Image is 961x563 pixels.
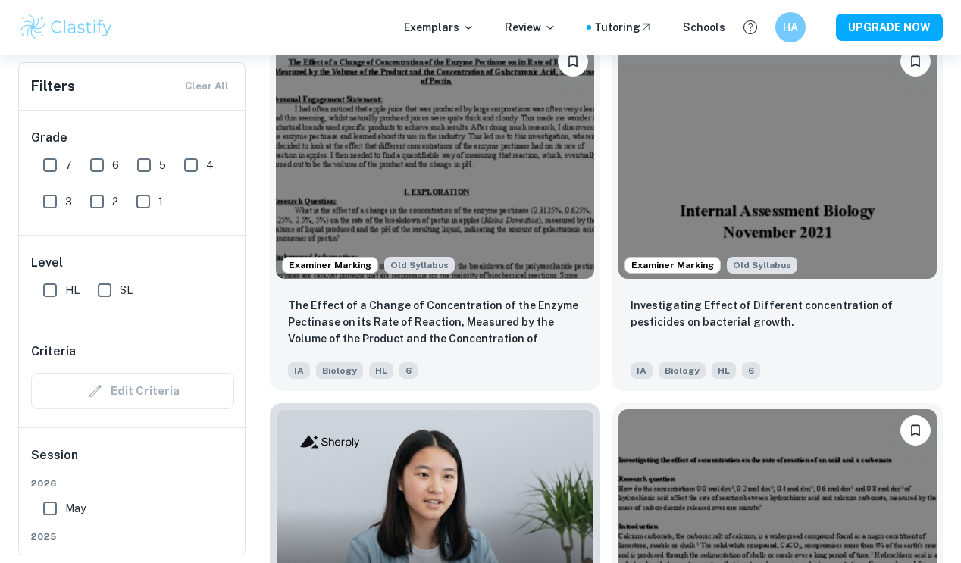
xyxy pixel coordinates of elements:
[112,157,119,174] span: 6
[31,342,76,361] h6: Criteria
[727,257,797,274] span: Old Syllabus
[631,362,653,379] span: IA
[631,297,925,330] p: Investigating Effect of Different concentration of pesticides on bacterial growth.
[775,12,806,42] button: HA
[742,362,760,379] span: 6
[404,19,474,36] p: Exemplars
[900,415,931,446] button: Bookmark
[558,46,588,77] button: Bookmark
[112,193,118,210] span: 2
[727,257,797,274] div: Starting from the May 2025 session, the Biology IA requirements have changed. It's OK to refer to...
[612,34,943,391] a: Examiner MarkingStarting from the May 2025 session, the Biology IA requirements have changed. It'...
[836,14,943,41] button: UPGRADE NOW
[158,193,163,210] span: 1
[31,129,234,147] h6: Grade
[288,362,310,379] span: IA
[505,19,556,36] p: Review
[316,362,363,379] span: Biology
[712,362,736,379] span: HL
[900,46,931,77] button: Bookmark
[683,19,725,36] a: Schools
[369,362,393,379] span: HL
[65,282,80,299] span: HL
[65,193,72,210] span: 3
[18,12,114,42] img: Clastify logo
[384,257,455,274] div: Starting from the May 2025 session, the Biology IA requirements have changed. It's OK to refer to...
[288,297,582,349] p: The Effect of a Change of Concentration of the Enzyme Pectinase on its Rate of Reaction, Measured...
[270,34,600,391] a: Examiner MarkingStarting from the May 2025 session, the Biology IA requirements have changed. It'...
[159,157,166,174] span: 5
[625,258,720,272] span: Examiner Marking
[283,258,377,272] span: Examiner Marking
[31,530,234,543] span: 2025
[31,373,234,409] div: Criteria filters are unavailable when searching by topic
[737,14,763,40] button: Help and Feedback
[659,362,706,379] span: Biology
[31,254,234,272] h6: Level
[31,76,75,97] h6: Filters
[384,257,455,274] span: Old Syllabus
[399,362,418,379] span: 6
[65,500,86,517] span: May
[31,477,234,490] span: 2026
[120,282,133,299] span: SL
[65,157,72,174] span: 7
[782,19,800,36] h6: HA
[618,40,937,279] img: Biology IA example thumbnail: Investigating Effect of Different concen
[276,40,594,279] img: Biology IA example thumbnail: The Effect of a Change of Concentration
[206,157,214,174] span: 4
[31,446,234,477] h6: Session
[594,19,653,36] a: Tutoring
